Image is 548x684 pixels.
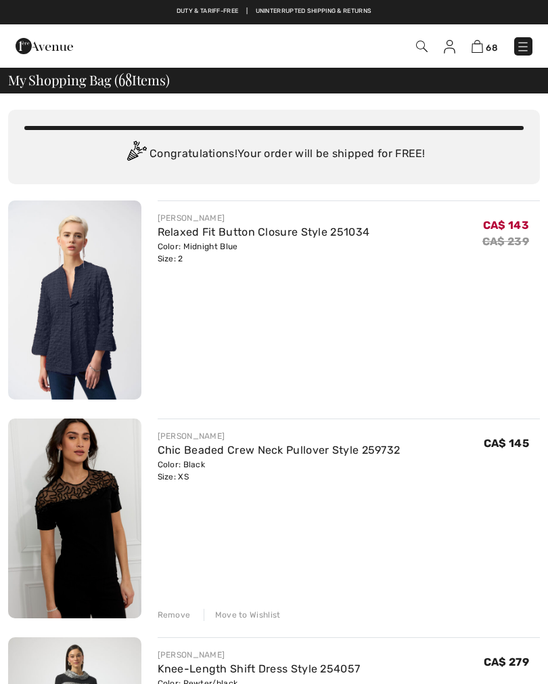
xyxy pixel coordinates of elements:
[8,200,141,400] img: Relaxed Fit Button Closure Style 251034
[122,141,150,168] img: Congratulation2.svg
[416,41,428,52] img: Search
[158,458,401,483] div: Color: Black Size: XS
[158,226,370,238] a: Relaxed Fit Button Closure Style 251034
[8,73,170,87] span: My Shopping Bag ( Items)
[158,649,361,661] div: [PERSON_NAME]
[158,430,401,442] div: [PERSON_NAME]
[158,212,370,224] div: [PERSON_NAME]
[24,141,524,168] div: Congratulations! Your order will be shipped for FREE!
[158,662,361,675] a: Knee-Length Shift Dress Style 254057
[8,419,141,618] img: Chic Beaded Crew Neck Pullover Style 259732
[158,609,191,621] div: Remove
[472,40,483,53] img: Shopping Bag
[484,437,529,450] span: CA$ 145
[483,219,529,232] span: CA$ 143
[472,38,498,54] a: 68
[204,609,281,621] div: Move to Wishlist
[158,444,401,456] a: Chic Beaded Crew Neck Pullover Style 259732
[16,33,73,60] img: 1ère Avenue
[516,40,530,54] img: Menu
[486,43,498,53] span: 68
[444,40,455,54] img: My Info
[158,240,370,265] div: Color: Midnight Blue Size: 2
[118,70,132,87] span: 68
[16,39,73,51] a: 1ère Avenue
[482,235,529,248] s: CA$ 239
